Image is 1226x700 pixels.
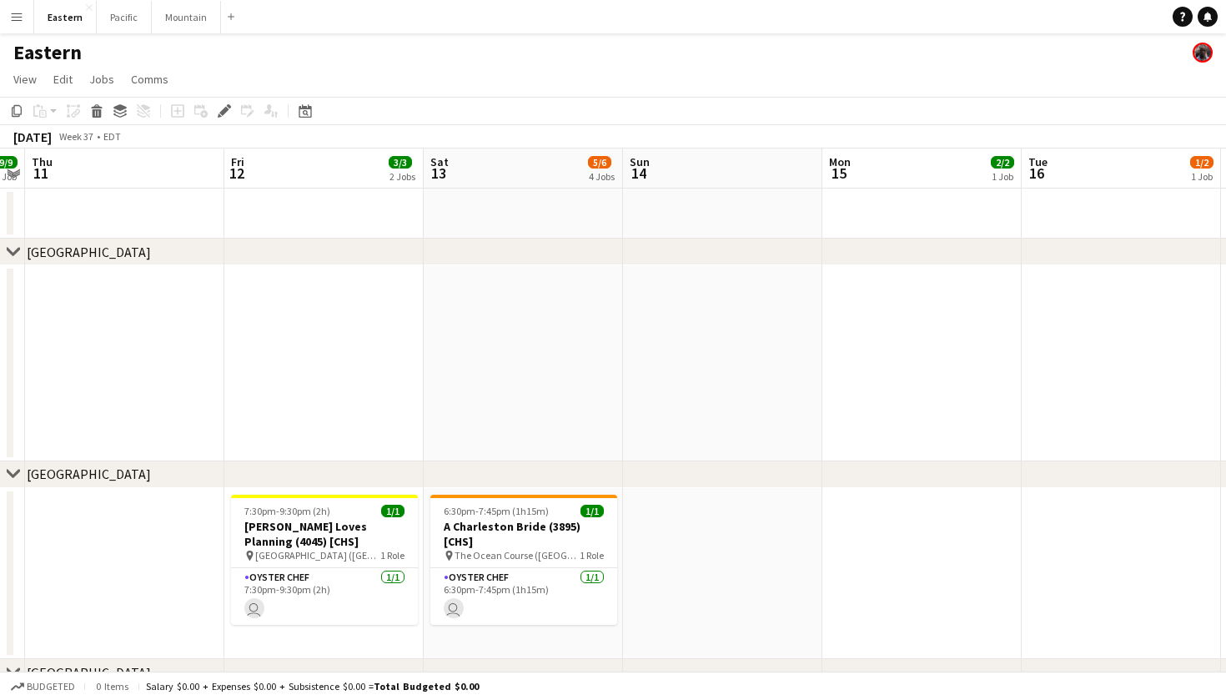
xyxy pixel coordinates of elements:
div: Salary $0.00 + Expenses $0.00 + Subsistence $0.00 = [146,680,479,692]
span: Sat [430,154,449,169]
span: 1/1 [381,505,404,517]
span: Edit [53,72,73,87]
h1: Eastern [13,40,82,65]
a: View [7,68,43,90]
div: 4 Jobs [589,170,615,183]
span: 14 [627,164,650,183]
span: Comms [131,72,168,87]
div: 2 Jobs [389,170,415,183]
span: 6:30pm-7:45pm (1h15m) [444,505,549,517]
button: Mountain [152,1,221,33]
span: 15 [827,164,851,183]
div: EDT [103,130,121,143]
span: Jobs [89,72,114,87]
span: Fri [231,154,244,169]
span: 16 [1026,164,1048,183]
button: Budgeted [8,677,78,696]
span: Budgeted [27,681,75,692]
app-card-role: Oyster Chef1/16:30pm-7:45pm (1h15m) [430,568,617,625]
span: 11 [29,164,53,183]
app-card-role: Oyster Chef1/17:30pm-9:30pm (2h) [231,568,418,625]
span: 7:30pm-9:30pm (2h) [244,505,330,517]
span: 1/2 [1190,156,1213,169]
span: 1 Role [380,549,404,562]
a: Edit [47,68,79,90]
span: Sun [630,154,650,169]
a: Comms [124,68,175,90]
span: Tue [1028,154,1048,169]
div: 1 Job [992,170,1013,183]
span: 1 Role [580,549,604,562]
span: 0 items [92,680,132,692]
h3: A Charleston Bride (3895) [CHS] [430,519,617,549]
div: [GEOGRAPHIC_DATA] [27,664,151,681]
span: View [13,72,37,87]
span: 3/3 [389,156,412,169]
span: Week 37 [55,130,97,143]
span: Mon [829,154,851,169]
span: The Ocean Course ([GEOGRAPHIC_DATA], [GEOGRAPHIC_DATA]) [455,549,580,562]
app-user-avatar: Jeremiah Bell [1193,43,1213,63]
span: [GEOGRAPHIC_DATA] ([GEOGRAPHIC_DATA], [GEOGRAPHIC_DATA]) [255,549,380,562]
app-job-card: 6:30pm-7:45pm (1h15m)1/1A Charleston Bride (3895) [CHS] The Ocean Course ([GEOGRAPHIC_DATA], [GEO... [430,495,617,625]
span: Thu [32,154,53,169]
div: [DATE] [13,128,52,145]
span: 12 [229,164,244,183]
div: 1 Job [1191,170,1213,183]
div: [GEOGRAPHIC_DATA] [27,466,151,482]
div: [GEOGRAPHIC_DATA] [27,244,151,260]
app-job-card: 7:30pm-9:30pm (2h)1/1[PERSON_NAME] Loves Planning (4045) [CHS] [GEOGRAPHIC_DATA] ([GEOGRAPHIC_DAT... [231,495,418,625]
span: 13 [428,164,449,183]
a: Jobs [83,68,121,90]
span: Total Budgeted $0.00 [374,680,479,692]
span: 2/2 [991,156,1014,169]
h3: [PERSON_NAME] Loves Planning (4045) [CHS] [231,519,418,549]
button: Eastern [34,1,97,33]
span: 1/1 [580,505,604,517]
button: Pacific [97,1,152,33]
span: 5/6 [588,156,611,169]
